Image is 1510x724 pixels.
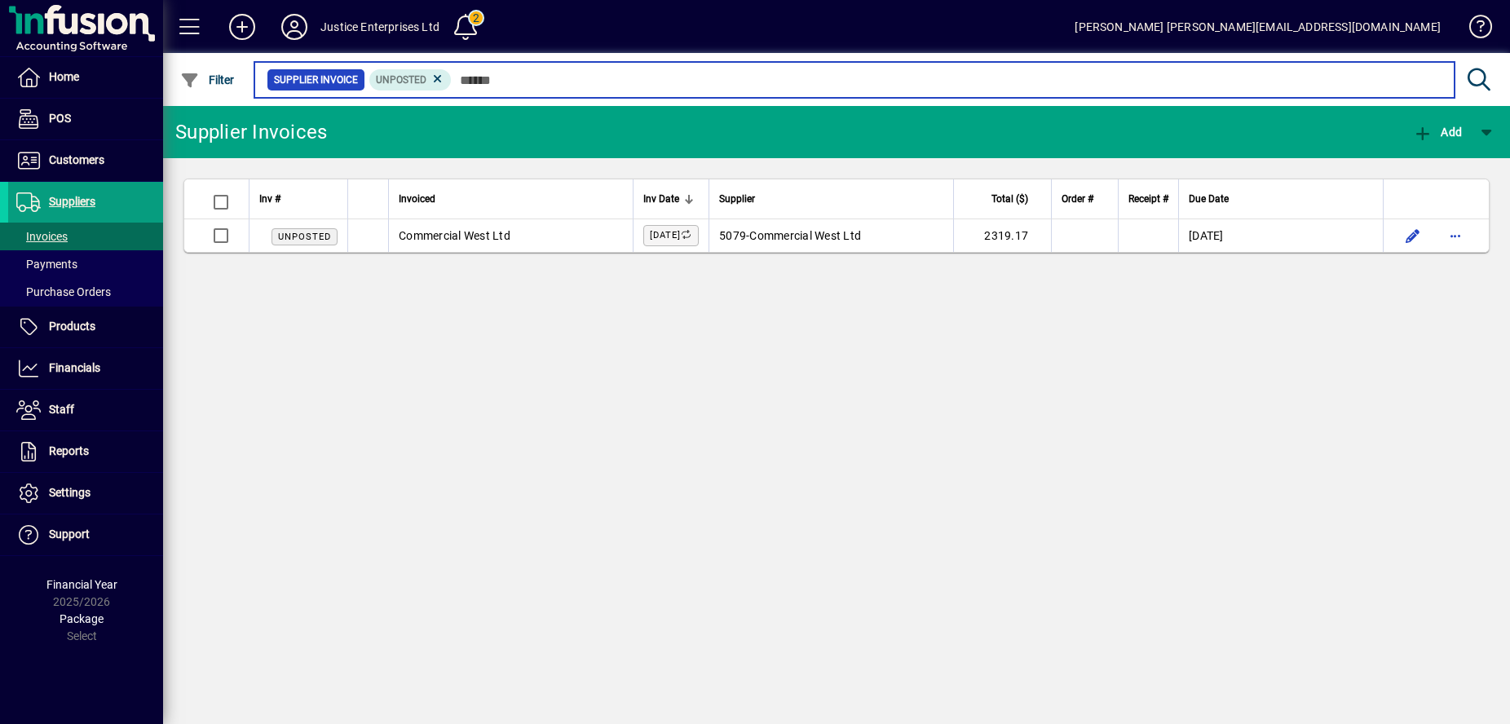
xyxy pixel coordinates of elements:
div: Inv Date [643,190,699,208]
span: Inv Date [643,190,679,208]
button: Profile [268,12,320,42]
a: Purchase Orders [8,278,163,306]
a: Reports [8,431,163,472]
span: Purchase Orders [16,285,111,298]
a: Support [8,514,163,555]
td: 2319.17 [953,219,1051,252]
td: [DATE] [1178,219,1383,252]
a: Knowledge Base [1457,3,1490,56]
button: Edit [1400,223,1426,249]
span: Staff [49,403,74,416]
span: Customers [49,153,104,166]
label: [DATE] [643,225,699,246]
button: Add [216,12,268,42]
span: Invoiced [399,190,435,208]
span: Commercial West Ltd [749,229,861,242]
span: Home [49,70,79,83]
a: Home [8,57,163,98]
span: Unposted [278,232,331,242]
div: Order # [1062,190,1108,208]
div: Invoiced [399,190,623,208]
div: [PERSON_NAME] [PERSON_NAME][EMAIL_ADDRESS][DOMAIN_NAME] [1075,14,1441,40]
a: Financials [8,348,163,389]
div: Total ($) [964,190,1043,208]
span: Commercial West Ltd [399,229,510,242]
a: Settings [8,473,163,514]
span: Products [49,320,95,333]
div: Inv # [259,190,338,208]
span: Receipt # [1128,190,1168,208]
div: Justice Enterprises Ltd [320,14,439,40]
a: Payments [8,250,163,278]
span: Financial Year [46,578,117,591]
div: Due Date [1189,190,1373,208]
a: Products [8,307,163,347]
span: Supplier [719,190,755,208]
a: Invoices [8,223,163,250]
span: Unposted [376,74,426,86]
button: More options [1442,223,1468,249]
span: POS [49,112,71,125]
button: Add [1409,117,1466,147]
div: Supplier Invoices [175,119,327,145]
span: Inv # [259,190,280,208]
span: Payments [16,258,77,271]
mat-chip: Invoice Status: Unposted [369,69,452,90]
button: Filter [176,65,239,95]
div: Supplier [719,190,943,208]
span: Package [60,612,104,625]
span: Filter [180,73,235,86]
span: Add [1413,126,1462,139]
span: Support [49,528,90,541]
span: Suppliers [49,195,95,208]
span: Due Date [1189,190,1229,208]
a: Customers [8,140,163,181]
span: Order # [1062,190,1093,208]
td: - [709,219,953,252]
a: POS [8,99,163,139]
span: Reports [49,444,89,457]
span: Settings [49,486,91,499]
a: Staff [8,390,163,430]
span: 5079 [719,229,746,242]
span: Total ($) [991,190,1028,208]
span: Invoices [16,230,68,243]
span: Financials [49,361,100,374]
span: Supplier Invoice [274,72,358,88]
